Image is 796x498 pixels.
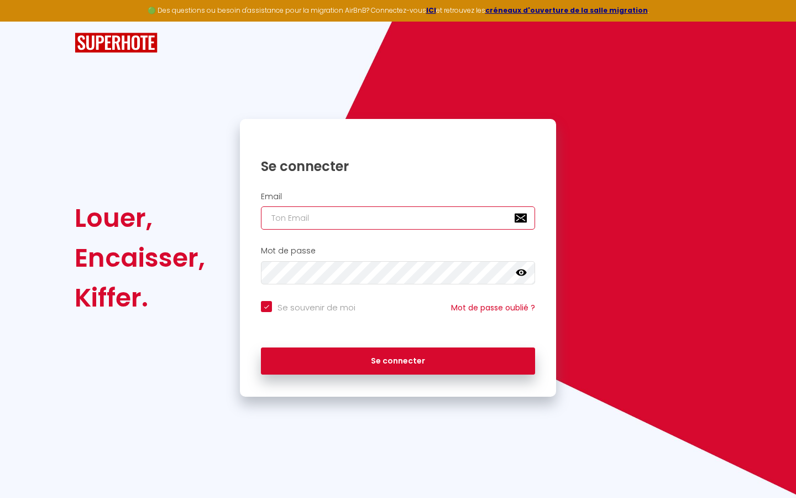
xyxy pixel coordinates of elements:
[75,238,205,278] div: Encaisser,
[75,198,205,238] div: Louer,
[261,158,535,175] h1: Se connecter
[261,347,535,375] button: Se connecter
[261,206,535,230] input: Ton Email
[426,6,436,15] a: ICI
[261,246,535,256] h2: Mot de passe
[261,192,535,201] h2: Email
[75,278,205,318] div: Kiffer.
[9,4,42,38] button: Ouvrir le widget de chat LiveChat
[485,6,648,15] a: créneaux d'ouverture de la salle migration
[75,33,158,53] img: SuperHote logo
[451,302,535,313] a: Mot de passe oublié ?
